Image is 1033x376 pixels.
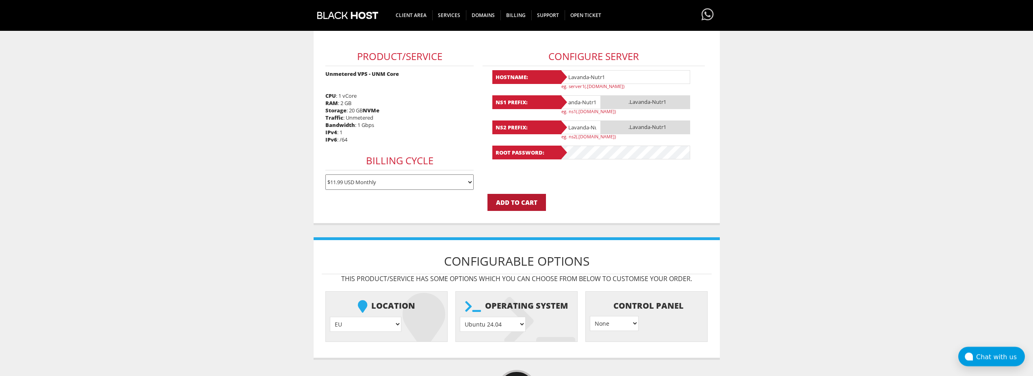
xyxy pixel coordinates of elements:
[330,317,401,332] select: } } } } } }
[325,151,474,170] h3: Billing Cycle
[487,194,546,211] input: Add to Cart
[601,120,690,134] span: .Lavanda-Nutr1
[460,317,526,332] select: } } } } } } } } } } } } } } } } } } } } }
[590,316,639,331] select: } } } }
[325,107,346,114] b: Storage
[325,99,338,107] b: RAM
[390,10,433,20] span: CLIENT AREA
[492,70,561,84] b: Hostname:
[432,10,466,20] span: SERVICES
[322,35,478,194] div: : 1 vCore : 2 GB : 20 GB : Unmetered : 1 Gbps : 1 : /64
[531,10,565,20] span: Support
[500,10,532,20] span: Billing
[601,95,690,109] span: .Lavanda-Nutr1
[492,95,561,109] b: NS1 Prefix:
[565,10,607,20] span: Open Ticket
[958,347,1025,366] button: Chat with us
[330,296,443,317] b: Location
[325,92,336,99] b: CPU
[322,248,712,274] h1: Configurable Options
[325,136,337,143] b: IPv6
[561,133,695,140] p: eg. ns2(.[DOMAIN_NAME])
[492,146,561,159] b: Root Password:
[492,120,561,134] b: NS2 Prefix:
[325,129,337,136] b: IPv4
[561,108,695,114] p: eg. ns1(.[DOMAIN_NAME])
[325,70,399,77] strong: Unmetered VPS - UNM Core
[322,274,712,283] p: This product/service has some options which you can choose from below to customise your order.
[325,114,343,121] b: Traffic
[363,107,379,114] b: NVMe
[590,296,703,316] b: Control Panel
[561,83,695,89] p: eg. server1(.[DOMAIN_NAME])
[325,47,474,66] h3: Product/Service
[976,353,1025,361] div: Chat with us
[483,47,705,66] h3: Configure Server
[460,296,573,317] b: Operating system
[325,121,355,129] b: Bandwidth
[466,10,501,20] span: Domains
